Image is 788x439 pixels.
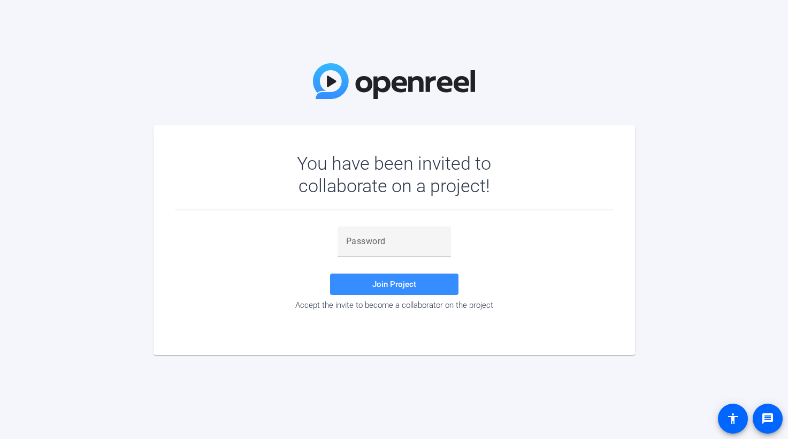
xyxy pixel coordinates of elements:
[266,152,522,197] div: You have been invited to collaborate on a project!
[330,274,458,295] button: Join Project
[761,412,774,425] mat-icon: message
[726,412,739,425] mat-icon: accessibility
[175,300,614,310] div: Accept the invite to become a collaborator on the project
[313,63,476,99] img: OpenReel Logo
[346,235,442,248] input: Password
[372,279,416,289] span: Join Project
